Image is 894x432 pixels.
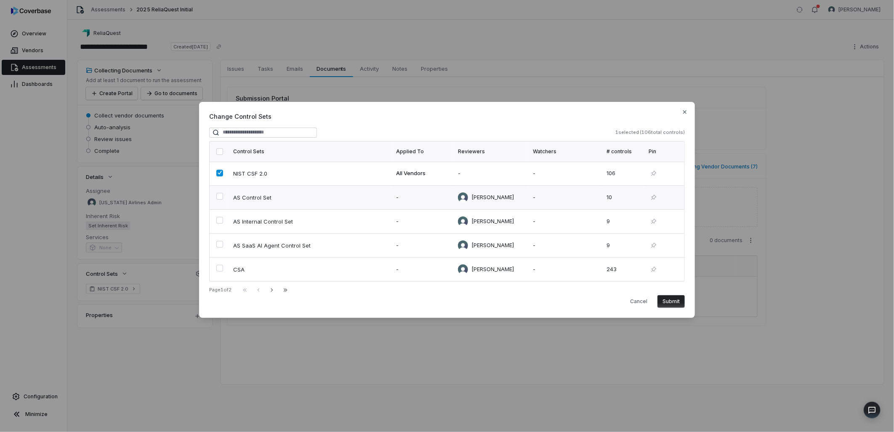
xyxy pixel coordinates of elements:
[209,287,231,293] div: Page 1 of 2
[458,148,523,155] div: Reviewers
[233,170,267,177] span: NIST CSF 2.0
[396,194,399,200] span: -
[607,148,639,155] div: # controls
[601,209,644,233] td: 9
[471,241,514,250] span: [PERSON_NAME]
[615,129,639,136] span: 1 selected
[640,129,685,136] span: ( 106 total controls)
[458,240,468,251] img: Raquel Wilson avatar
[533,242,536,248] span: -
[601,257,644,281] td: 243
[533,148,596,155] div: Watchers
[471,193,514,202] span: [PERSON_NAME]
[601,233,644,257] td: 9
[471,265,514,274] span: [PERSON_NAME]
[533,266,536,272] span: -
[458,216,468,227] img: Raquel Wilson avatar
[601,185,644,209] td: 10
[458,170,460,176] span: -
[396,218,399,224] span: -
[657,295,685,308] button: Submit
[233,218,293,225] span: AS Internal Control Set
[533,218,536,224] span: -
[396,266,399,272] span: -
[396,148,448,155] div: Applied To
[533,170,536,176] span: -
[233,266,245,273] span: CSA
[209,112,685,121] span: Change Control Sets
[233,242,311,249] span: AS SaaS AI Agent Control Set
[601,162,644,186] td: 106
[533,194,536,200] span: -
[233,194,271,201] span: AS Control Set
[471,217,514,226] span: [PERSON_NAME]
[625,295,652,308] button: Cancel
[458,264,468,275] img: Raquel Wilson avatar
[233,148,386,155] div: Control Sets
[396,170,426,176] span: All Vendors
[396,242,399,248] span: -
[458,192,468,203] img: Raquel Wilson avatar
[649,148,678,155] div: Pin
